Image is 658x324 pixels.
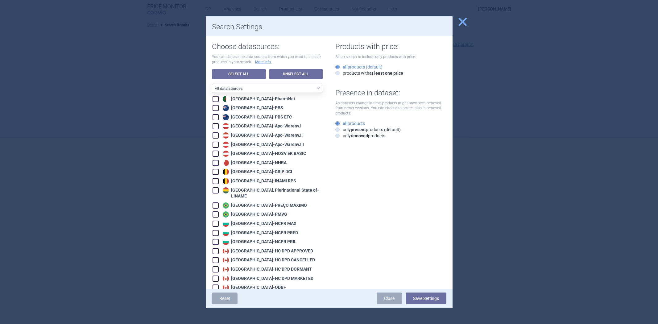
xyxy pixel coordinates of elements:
p: As datasets change in time, products might have been removed from newer versions. You can choose ... [335,101,446,116]
img: Belgium [223,178,229,184]
div: [GEOGRAPHIC_DATA] - NCPR MAX [221,221,296,227]
img: Canada [223,257,229,263]
img: Australia [223,114,229,120]
div: [GEOGRAPHIC_DATA] - NCPR PRIL [221,239,296,245]
label: only products [335,133,385,139]
div: [GEOGRAPHIC_DATA] - PREÇO MÁXIMO [221,202,307,209]
div: [GEOGRAPHIC_DATA] - Apo-Warenv.II [221,132,303,139]
div: [GEOGRAPHIC_DATA] - Apo-Warenv.I [221,123,301,129]
div: [GEOGRAPHIC_DATA], Plurinational State of - LINAME [221,187,323,199]
img: Bulgaria [223,239,229,245]
strong: removed [351,133,368,138]
div: [GEOGRAPHIC_DATA] - HOSV EK BASIC [221,151,306,157]
div: [GEOGRAPHIC_DATA] - HC DPD MARKETED [221,276,313,282]
img: Canada [223,248,229,254]
label: products (default) [335,64,383,70]
div: [GEOGRAPHIC_DATA] - CBIP DCI [221,169,292,175]
div: [GEOGRAPHIC_DATA] - HC DPD APPROVED [221,248,313,254]
img: Belgium [223,169,229,175]
strong: at least one price [369,71,403,76]
p: You can choose the data sources from which you want to include products in your search. [212,54,323,65]
img: Canada [223,276,229,282]
p: Setup search to include only products with price: [335,54,446,60]
div: [GEOGRAPHIC_DATA] - INAMI RPS [221,178,296,184]
div: [GEOGRAPHIC_DATA] - PMVG [221,211,287,218]
label: products [335,120,365,127]
img: Australia [223,105,229,111]
h1: Products with price: [335,42,446,51]
h1: Presence in dataset: [335,89,446,98]
a: Unselect All [269,69,323,79]
a: Close [377,293,402,304]
h1: Choose datasources: [212,42,323,51]
div: [GEOGRAPHIC_DATA] - Pharm'Net [221,96,295,102]
img: Algeria [223,96,229,102]
img: Bulgaria [223,230,229,236]
div: [GEOGRAPHIC_DATA] - ODBF [221,285,286,291]
div: [GEOGRAPHIC_DATA] - PBS EFC [221,114,292,120]
strong: present [351,127,366,132]
a: Select All [212,69,266,79]
div: [GEOGRAPHIC_DATA] - HC DPD DORMANT [221,266,312,272]
img: Brazil [223,202,229,209]
strong: all [343,121,348,126]
img: Brazil [223,211,229,218]
img: Austria [223,142,229,148]
div: [GEOGRAPHIC_DATA] - Apo-Warenv.III [221,142,304,148]
img: Austria [223,123,229,129]
img: Austria [223,151,229,157]
a: More info. [255,60,272,65]
img: Bahrain [223,160,229,166]
div: [GEOGRAPHIC_DATA] - HC DPD CANCELLED [221,257,315,263]
img: Canada [223,285,229,291]
strong: all [343,64,348,69]
img: Canada [223,266,229,272]
div: [GEOGRAPHIC_DATA] - NHRA [221,160,287,166]
a: Reset [212,293,238,304]
h1: Search Settings [212,23,446,31]
label: products with [335,70,403,76]
div: [GEOGRAPHIC_DATA] - PBS [221,105,283,111]
label: only products (default) [335,127,401,133]
button: Save Settings [406,293,446,304]
img: Austria [223,132,229,139]
img: Bulgaria [223,221,229,227]
img: Bolivia, Plurinational State of [223,187,229,193]
div: [GEOGRAPHIC_DATA] - NCPR PRED [221,230,298,236]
